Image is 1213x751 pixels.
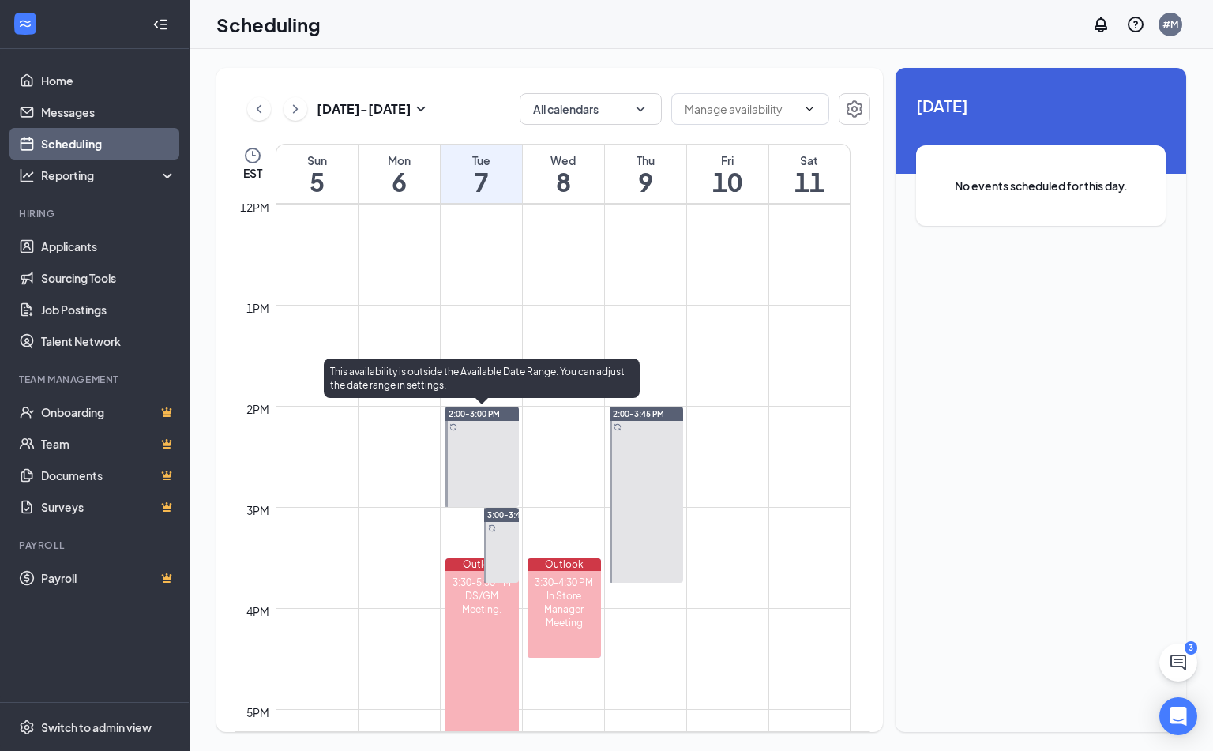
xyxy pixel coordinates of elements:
[528,589,601,629] div: In Store Manager Meeting
[276,168,358,195] h1: 5
[605,145,686,203] a: October 9, 2025
[41,167,177,183] div: Reporting
[614,423,622,431] svg: Sync
[839,93,870,125] button: Settings
[17,16,33,32] svg: WorkstreamLogo
[769,168,851,195] h1: 11
[41,231,176,262] a: Applicants
[41,325,176,357] a: Talent Network
[523,145,604,203] a: October 8, 2025
[41,396,176,428] a: OnboardingCrown
[613,408,664,419] span: 2:00-3:45 PM
[445,589,519,616] div: DS/GM Meeting.
[276,145,358,203] a: October 5, 2025
[449,408,500,419] span: 2:00-3:00 PM
[488,524,496,532] svg: Sync
[916,93,1166,118] span: [DATE]
[449,423,457,431] svg: Sync
[41,719,152,735] div: Switch to admin view
[19,207,173,220] div: Hiring
[317,100,411,118] h3: [DATE] - [DATE]
[19,373,173,386] div: Team Management
[445,576,519,589] div: 3:30-5:30 PM
[41,65,176,96] a: Home
[243,704,272,721] div: 5pm
[685,100,797,118] input: Manage availability
[1091,15,1110,34] svg: Notifications
[845,100,864,118] svg: Settings
[633,101,648,117] svg: ChevronDown
[487,509,539,520] span: 3:00-3:45 PM
[1162,17,1178,31] div: #M
[687,168,768,195] h1: 10
[276,152,358,168] div: Sun
[359,145,440,203] a: October 6, 2025
[441,168,522,195] h1: 7
[359,152,440,168] div: Mon
[411,100,430,118] svg: SmallChevronDown
[520,93,662,125] button: All calendarsChevronDown
[1185,641,1197,655] div: 3
[19,539,173,552] div: Payroll
[1169,653,1188,672] svg: ChatActive
[769,145,851,203] a: October 11, 2025
[237,198,272,216] div: 12pm
[41,562,176,594] a: PayrollCrown
[243,165,262,181] span: EST
[243,400,272,418] div: 2pm
[41,491,176,523] a: SurveysCrown
[216,11,321,38] h1: Scheduling
[287,100,303,118] svg: ChevronRight
[1126,15,1145,34] svg: QuestionInfo
[445,558,519,571] div: Outlook
[41,294,176,325] a: Job Postings
[251,100,267,118] svg: ChevronLeft
[152,17,168,32] svg: Collapse
[687,152,768,168] div: Fri
[243,501,272,519] div: 3pm
[605,152,686,168] div: Thu
[441,145,522,203] a: October 7, 2025
[243,146,262,165] svg: Clock
[441,152,522,168] div: Tue
[803,103,816,115] svg: ChevronDown
[948,177,1134,194] span: No events scheduled for this day.
[605,168,686,195] h1: 9
[528,576,601,589] div: 3:30-4:30 PM
[41,262,176,294] a: Sourcing Tools
[687,145,768,203] a: October 10, 2025
[1159,644,1197,682] button: ChatActive
[41,460,176,491] a: DocumentsCrown
[243,603,272,620] div: 4pm
[324,359,640,398] div: This availability is outside the Available Date Range. You can adjust the date range in settings.
[284,97,307,121] button: ChevronRight
[1159,697,1197,735] div: Open Intercom Messenger
[243,299,272,317] div: 1pm
[247,97,271,121] button: ChevronLeft
[41,128,176,160] a: Scheduling
[769,152,851,168] div: Sat
[359,168,440,195] h1: 6
[523,168,604,195] h1: 8
[41,96,176,128] a: Messages
[41,428,176,460] a: TeamCrown
[19,719,35,735] svg: Settings
[528,558,601,571] div: Outlook
[19,167,35,183] svg: Analysis
[523,152,604,168] div: Wed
